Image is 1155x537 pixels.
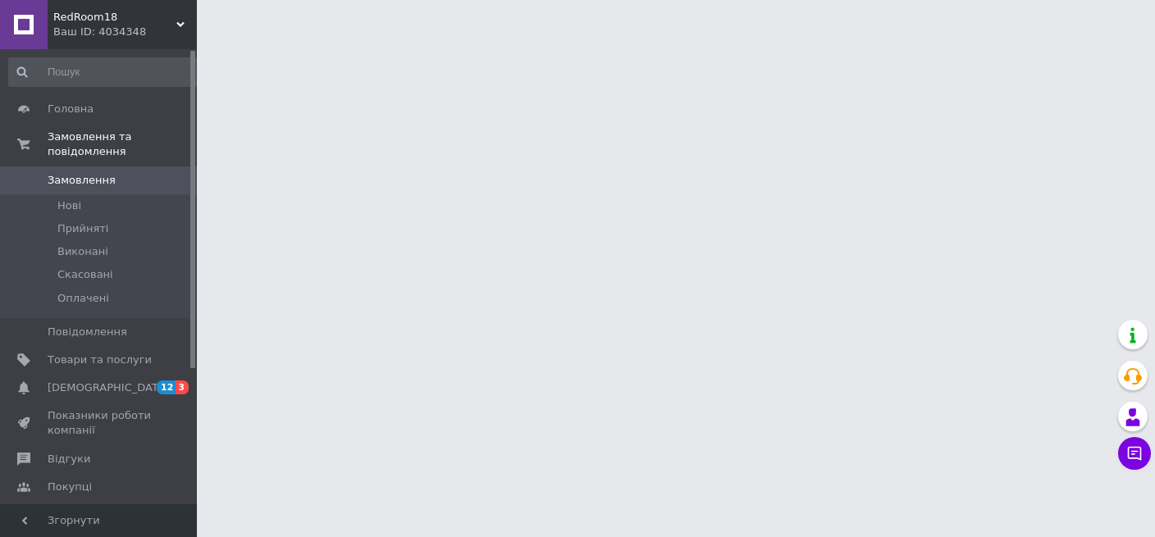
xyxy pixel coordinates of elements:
[1118,437,1151,470] button: Чат з покупцем
[48,480,92,494] span: Покупці
[53,25,197,39] div: Ваш ID: 4034348
[48,173,116,188] span: Замовлення
[48,408,152,438] span: Показники роботи компанії
[57,244,108,259] span: Виконані
[157,380,176,394] span: 12
[48,102,94,116] span: Головна
[57,291,109,306] span: Оплачені
[48,325,127,339] span: Повідомлення
[48,130,197,159] span: Замовлення та повідомлення
[57,267,113,282] span: Скасовані
[57,198,81,213] span: Нові
[48,452,90,466] span: Відгуки
[8,57,204,87] input: Пошук
[176,380,189,394] span: 3
[57,221,108,236] span: Прийняті
[53,10,176,25] span: RedRoom18
[48,380,169,395] span: [DEMOGRAPHIC_DATA]
[48,353,152,367] span: Товари та послуги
